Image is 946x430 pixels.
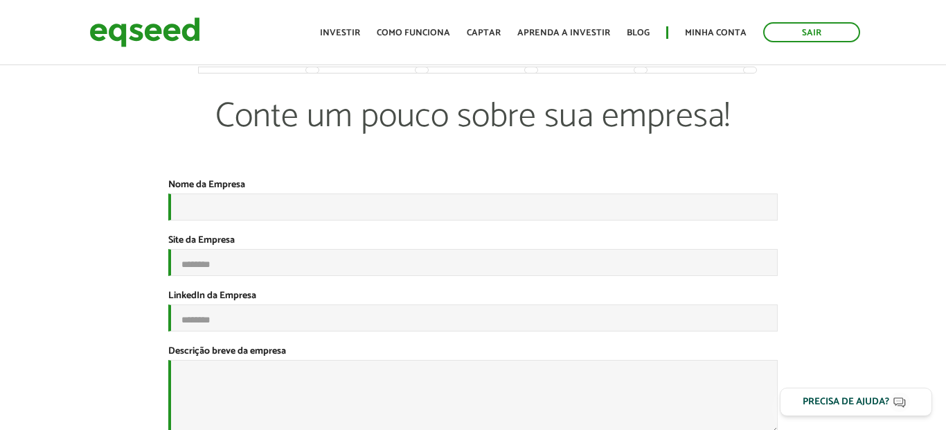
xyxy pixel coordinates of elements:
label: Nome da Empresa [168,180,245,190]
label: Site da Empresa [168,236,235,246]
a: Aprenda a investir [517,28,610,37]
a: Captar [467,28,501,37]
a: Investir [320,28,360,37]
a: Blog [627,28,650,37]
label: Descrição breve da empresa [168,347,286,356]
a: Minha conta [685,28,747,37]
img: EqSeed [89,14,200,51]
a: Como funciona [377,28,450,37]
a: Sair [763,22,860,42]
label: LinkedIn da Empresa [168,291,256,301]
p: Conte um pouco sobre sua empresa! [199,96,748,179]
